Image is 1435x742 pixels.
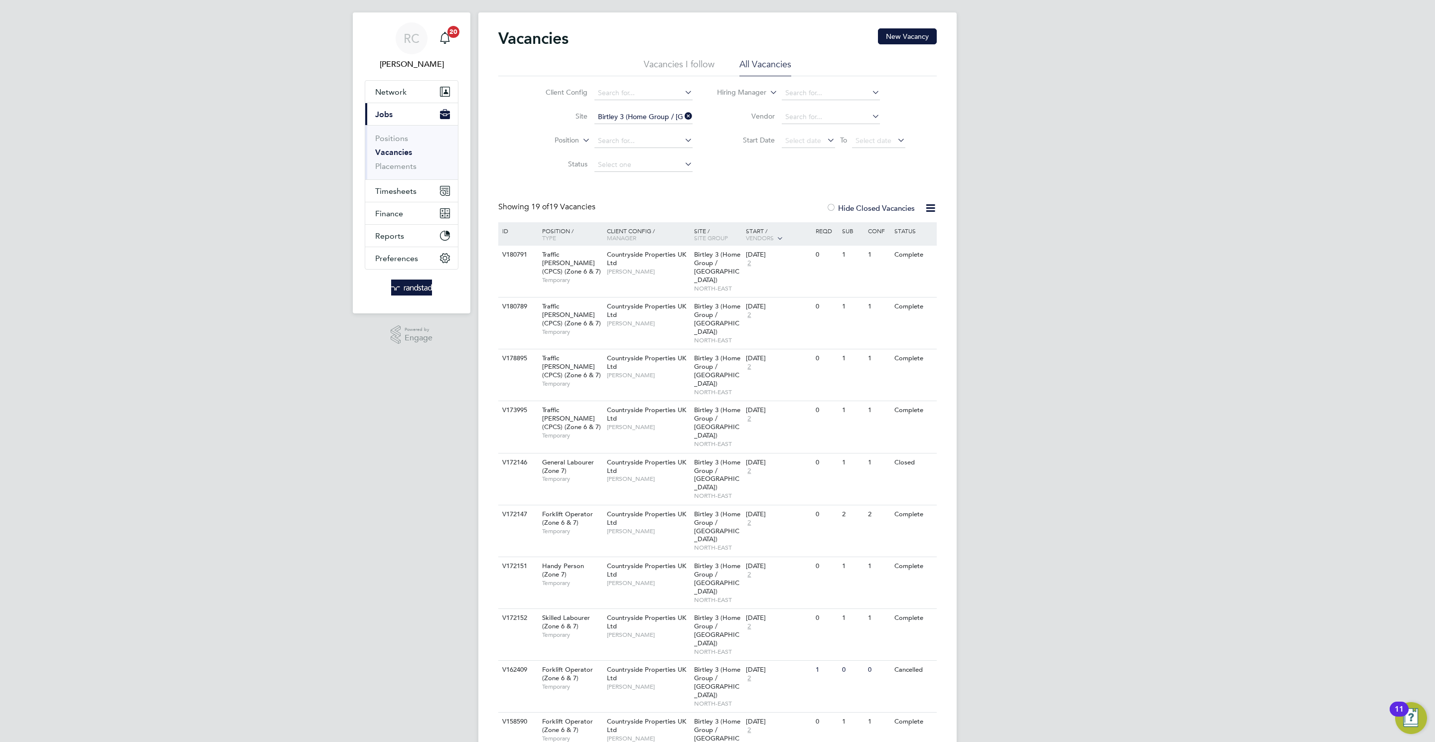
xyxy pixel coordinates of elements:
[813,505,839,524] div: 0
[607,510,686,527] span: Countryside Properties UK Ltd
[644,58,715,76] li: Vacancies I follow
[892,453,935,472] div: Closed
[692,222,744,246] div: Site /
[694,250,740,284] span: Birtley 3 (Home Group / [GEOGRAPHIC_DATA])
[694,700,741,708] span: NORTH-EAST
[746,467,752,475] span: 2
[607,458,686,475] span: Countryside Properties UK Ltd
[840,297,865,316] div: 1
[694,336,741,344] span: NORTH-EAST
[694,596,741,604] span: NORTH-EAST
[746,614,811,622] div: [DATE]
[694,665,740,699] span: Birtley 3 (Home Group / [GEOGRAPHIC_DATA])
[694,302,740,336] span: Birtley 3 (Home Group / [GEOGRAPHIC_DATA])
[746,458,811,467] div: [DATE]
[365,180,458,202] button: Timesheets
[813,453,839,472] div: 0
[607,717,686,734] span: Countryside Properties UK Ltd
[746,251,811,259] div: [DATE]
[375,87,407,97] span: Network
[607,250,686,267] span: Countryside Properties UK Ltd
[365,103,458,125] button: Jobs
[865,401,891,420] div: 1
[717,136,775,145] label: Start Date
[813,222,839,239] div: Reqd
[542,234,556,242] span: Type
[542,665,593,682] span: Forklift Operator (Zone 6 & 7)
[694,613,740,647] span: Birtley 3 (Home Group / [GEOGRAPHIC_DATA])
[694,510,740,544] span: Birtley 3 (Home Group / [GEOGRAPHIC_DATA])
[375,134,408,143] a: Positions
[542,328,602,336] span: Temporary
[840,222,865,239] div: Sub
[607,475,689,483] span: [PERSON_NAME]
[607,527,689,535] span: [PERSON_NAME]
[500,401,535,420] div: V173995
[375,110,393,119] span: Jobs
[500,713,535,731] div: V158590
[813,557,839,576] div: 0
[542,579,602,587] span: Temporary
[837,134,850,147] span: To
[694,406,740,440] span: Birtley 3 (Home Group / [GEOGRAPHIC_DATA])
[865,246,891,264] div: 1
[542,380,602,388] span: Temporary
[607,302,686,319] span: Countryside Properties UK Ltd
[542,406,601,431] span: Traffic [PERSON_NAME] (CPCS) (Zone 6 & 7)
[365,58,458,70] span: Rebecca Cahill
[365,125,458,179] div: Jobs
[375,186,417,196] span: Timesheets
[746,406,811,415] div: [DATE]
[878,28,937,44] button: New Vacancy
[542,475,602,483] span: Temporary
[785,136,821,145] span: Select date
[607,613,686,630] span: Countryside Properties UK Ltd
[746,562,811,571] div: [DATE]
[840,609,865,627] div: 1
[500,661,535,679] div: V162409
[607,371,689,379] span: [PERSON_NAME]
[694,648,741,656] span: NORTH-EAST
[840,557,865,576] div: 1
[500,349,535,368] div: V178895
[813,609,839,627] div: 0
[607,234,636,242] span: Manager
[813,661,839,679] div: 1
[530,159,587,168] label: Status
[782,86,880,100] input: Search for...
[435,22,455,54] a: 20
[542,613,590,630] span: Skilled Labourer (Zone 6 & 7)
[694,388,741,396] span: NORTH-EAST
[542,683,602,691] span: Temporary
[375,231,404,241] span: Reports
[746,259,752,268] span: 2
[892,505,935,524] div: Complete
[746,519,752,527] span: 2
[594,110,693,124] input: Search for...
[892,246,935,264] div: Complete
[530,88,587,97] label: Client Config
[531,202,549,212] span: 19 of
[743,222,813,247] div: Start /
[594,134,693,148] input: Search for...
[694,440,741,448] span: NORTH-EAST
[840,505,865,524] div: 2
[694,458,740,492] span: Birtley 3 (Home Group / [GEOGRAPHIC_DATA])
[694,354,740,388] span: Birtley 3 (Home Group / [GEOGRAPHIC_DATA])
[500,297,535,316] div: V180789
[746,302,811,311] div: [DATE]
[694,285,741,293] span: NORTH-EAST
[840,401,865,420] div: 1
[865,713,891,731] div: 1
[892,609,935,627] div: Complete
[746,234,774,242] span: Vendors
[594,86,693,100] input: Search for...
[782,110,880,124] input: Search for...
[542,276,602,284] span: Temporary
[607,423,689,431] span: [PERSON_NAME]
[542,717,593,734] span: Forklift Operator (Zone 6 & 7)
[375,209,403,218] span: Finance
[717,112,775,121] label: Vendor
[375,161,417,171] a: Placements
[594,158,693,172] input: Select one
